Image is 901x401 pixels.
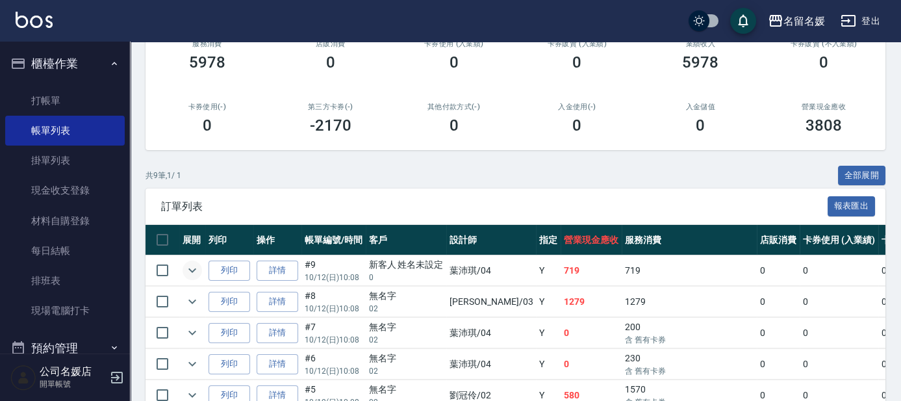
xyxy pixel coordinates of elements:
[654,103,746,111] h2: 入金儲值
[161,200,828,213] span: 訂單列表
[536,318,561,348] td: Y
[531,103,623,111] h2: 入金使用(-)
[203,116,212,135] h3: 0
[778,103,870,111] h2: 營業現金應收
[838,166,886,186] button: 全部展開
[625,334,754,346] p: 含 舊有卡券
[369,352,444,365] div: 無名字
[757,318,800,348] td: 0
[183,354,202,374] button: expand row
[369,365,444,377] p: 02
[183,292,202,311] button: expand row
[366,225,447,255] th: 客戶
[5,236,125,266] a: 每日結帳
[446,287,536,317] td: [PERSON_NAME] /03
[800,225,878,255] th: 卡券使用 (入業績)
[536,225,561,255] th: 指定
[326,53,335,71] h3: 0
[257,354,298,374] a: 詳情
[253,225,301,255] th: 操作
[209,323,250,343] button: 列印
[800,349,878,380] td: 0
[800,287,878,317] td: 0
[5,331,125,365] button: 預約管理
[572,116,581,135] h3: 0
[450,53,459,71] h3: 0
[625,365,754,377] p: 含 舊有卡券
[301,225,366,255] th: 帳單編號/時間
[408,103,500,111] h2: 其他付款方式(-)
[257,323,298,343] a: 詳情
[305,365,362,377] p: 10/12 (日) 10:08
[369,303,444,315] p: 02
[561,318,622,348] td: 0
[757,225,800,255] th: 店販消費
[305,272,362,283] p: 10/12 (日) 10:08
[800,255,878,286] td: 0
[369,383,444,396] div: 無名字
[5,146,125,175] a: 掛單列表
[561,255,622,286] td: 719
[800,318,878,348] td: 0
[369,272,444,283] p: 0
[536,287,561,317] td: Y
[5,116,125,146] a: 帳單列表
[622,287,757,317] td: 1279
[369,320,444,334] div: 無名字
[446,318,536,348] td: 葉沛琪 /04
[257,261,298,281] a: 詳情
[622,318,757,348] td: 200
[189,53,225,71] h3: 5978
[301,349,366,380] td: #6
[5,206,125,236] a: 材料自購登錄
[696,116,705,135] h3: 0
[572,53,581,71] h3: 0
[622,349,757,380] td: 230
[161,40,253,48] h3: 服務消費
[5,296,125,326] a: 現場電腦打卡
[183,323,202,343] button: expand row
[828,200,876,212] a: 報表匯出
[301,255,366,286] td: #9
[5,86,125,116] a: 打帳單
[622,225,757,255] th: 服務消費
[369,334,444,346] p: 02
[561,225,622,255] th: 營業現金應收
[819,53,828,71] h3: 0
[757,349,800,380] td: 0
[5,175,125,205] a: 現金收支登錄
[654,40,746,48] h2: 業績收入
[310,116,351,135] h3: -2170
[778,40,870,48] h2: 卡券販賣 (不入業績)
[536,255,561,286] td: Y
[5,47,125,81] button: 櫃檯作業
[806,116,842,135] h3: 3808
[146,170,181,181] p: 共 9 筆, 1 / 1
[209,292,250,312] button: 列印
[446,349,536,380] td: 葉沛琪 /04
[179,225,205,255] th: 展開
[835,9,885,33] button: 登出
[561,349,622,380] td: 0
[257,292,298,312] a: 詳情
[301,287,366,317] td: #8
[536,349,561,380] td: Y
[209,354,250,374] button: 列印
[285,40,377,48] h2: 店販消費
[682,53,718,71] h3: 5978
[531,40,623,48] h2: 卡券販賣 (入業績)
[757,255,800,286] td: 0
[5,266,125,296] a: 排班表
[183,261,202,280] button: expand row
[730,8,756,34] button: save
[369,289,444,303] div: 無名字
[10,365,36,391] img: Person
[622,255,757,286] td: 719
[446,255,536,286] td: 葉沛琪 /04
[763,8,830,34] button: 名留名媛
[305,303,362,315] p: 10/12 (日) 10:08
[450,116,459,135] h3: 0
[561,287,622,317] td: 1279
[301,318,366,348] td: #7
[446,225,536,255] th: 設計師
